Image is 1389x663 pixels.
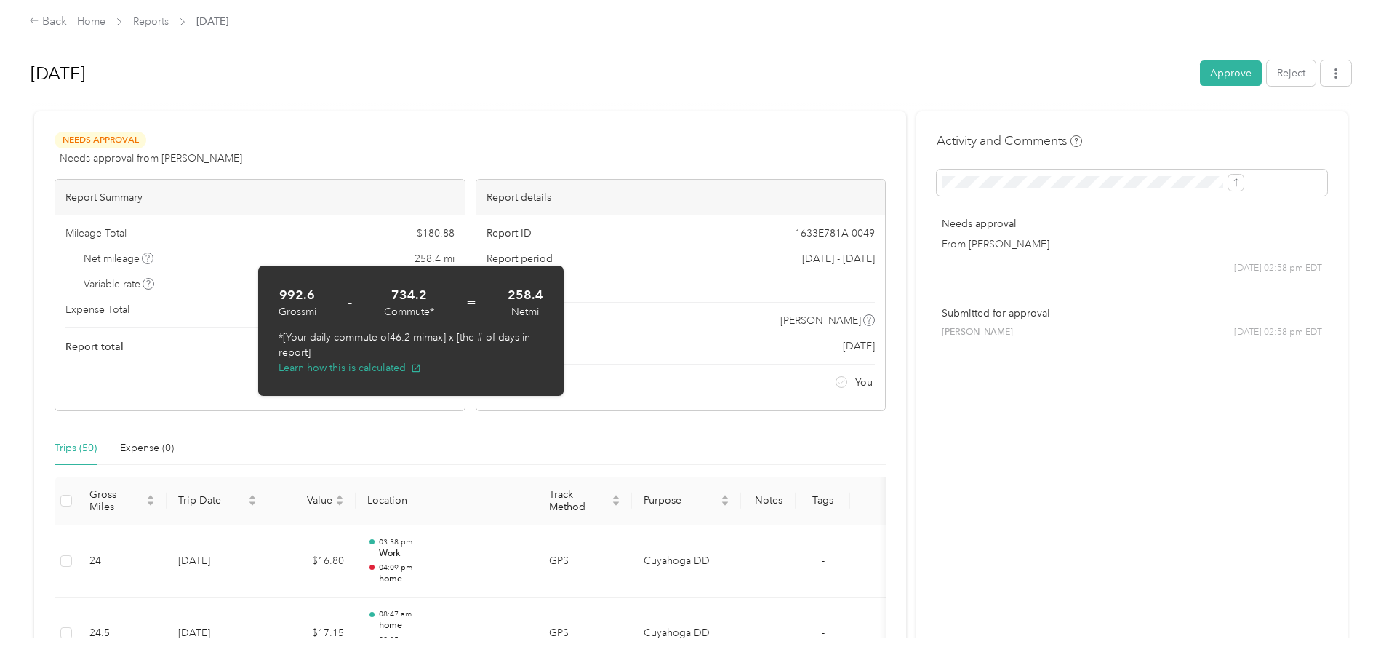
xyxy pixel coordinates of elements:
th: Purpose [632,477,741,525]
span: You [855,375,873,390]
span: Report total [65,339,124,354]
a: Home [77,15,105,28]
strong: 258.4 [508,286,543,304]
span: caret-up [248,493,257,501]
th: Tags [796,477,850,525]
p: home [379,573,526,586]
div: Expense (0) [120,440,174,456]
th: Notes [741,477,796,525]
span: caret-up [146,493,155,501]
a: Reports [133,15,169,28]
div: Gross mi [279,304,316,319]
p: Needs approval [942,216,1322,231]
p: Submitted for approval [942,306,1322,321]
span: Purpose [644,494,718,507]
div: Net mi [511,304,539,319]
h4: Activity and Comments [937,132,1082,150]
span: Trip Date [178,494,245,507]
div: Report details [476,180,886,215]
span: Report period [487,251,553,266]
th: Gross Miles [78,477,167,525]
p: Work [379,547,526,560]
button: Approve [1200,60,1262,86]
span: caret-down [335,499,344,508]
span: [PERSON_NAME] [942,326,1013,339]
td: [DATE] [167,525,268,598]
span: caret-down [248,499,257,508]
strong: 734.2 [391,286,427,304]
span: caret-up [721,493,729,501]
span: [DATE] [196,14,228,29]
button: Reject [1267,60,1316,86]
span: - [822,555,825,567]
p: 03:38 pm [379,537,526,547]
div: Commute* [384,304,434,319]
th: Location [356,477,537,525]
span: caret-up [612,493,620,501]
span: [DATE] [843,338,875,354]
span: caret-down [146,499,155,508]
th: Value [268,477,356,525]
span: 1633E781A-0049 [795,226,875,241]
span: Needs Approval [55,132,146,148]
h1: Sep 2025 [31,56,1190,91]
div: Back [29,13,67,31]
p: 09:35 am [379,635,526,645]
iframe: Everlance-gr Chat Button Frame [1308,581,1389,663]
button: Learn how this is calculated [279,360,421,376]
div: Report Summary [55,180,465,215]
span: Value [280,494,332,507]
span: = [466,293,476,313]
th: Track Method [537,477,632,525]
th: Trip Date [167,477,268,525]
td: 24 [78,525,167,598]
span: [DATE] 02:58 pm EDT [1234,326,1322,339]
span: [DATE] 02:58 pm EDT [1234,262,1322,275]
span: caret-up [335,493,344,501]
span: Expense Total [65,302,129,317]
span: - [348,293,353,313]
div: Trips (50) [55,440,97,456]
p: 04:09 pm [379,563,526,573]
p: 08:47 am [379,609,526,619]
span: caret-down [721,499,729,508]
span: - [822,627,825,639]
span: Mileage Total [65,226,127,241]
span: Net mileage [84,251,154,266]
td: $16.80 [268,525,356,598]
span: Gross Miles [89,488,143,513]
span: [PERSON_NAME] [780,313,861,328]
td: GPS [537,525,632,598]
span: Report ID [487,226,532,241]
span: $ 180.88 [417,226,455,241]
p: From [PERSON_NAME] [942,237,1322,252]
p: *[Your daily commute of 46.2 mi max] x [the # of days in report] [279,330,543,360]
strong: 992.6 [279,286,315,304]
span: Track Method [549,488,609,513]
td: Cuyahoga DD [632,525,741,598]
span: [DATE] - [DATE] [802,251,875,266]
span: Needs approval from [PERSON_NAME] [60,151,242,166]
p: home [379,619,526,632]
span: 258.4 mi [415,251,455,266]
span: caret-down [612,499,620,508]
span: Variable rate [84,277,155,292]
